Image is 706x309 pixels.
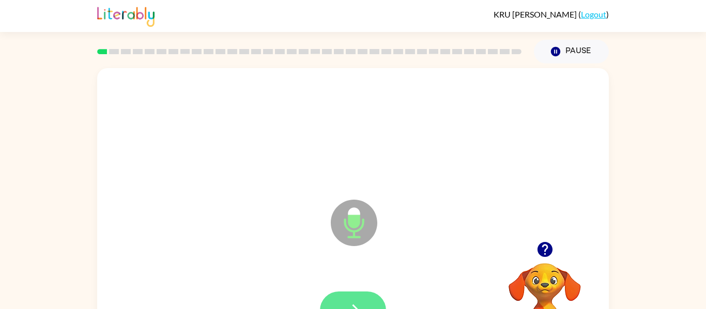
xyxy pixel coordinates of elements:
[494,9,578,19] span: KRU [PERSON_NAME]
[534,40,609,63] button: Pause
[581,9,606,19] a: Logout
[494,9,609,19] div: ( )
[97,4,155,27] img: Literably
